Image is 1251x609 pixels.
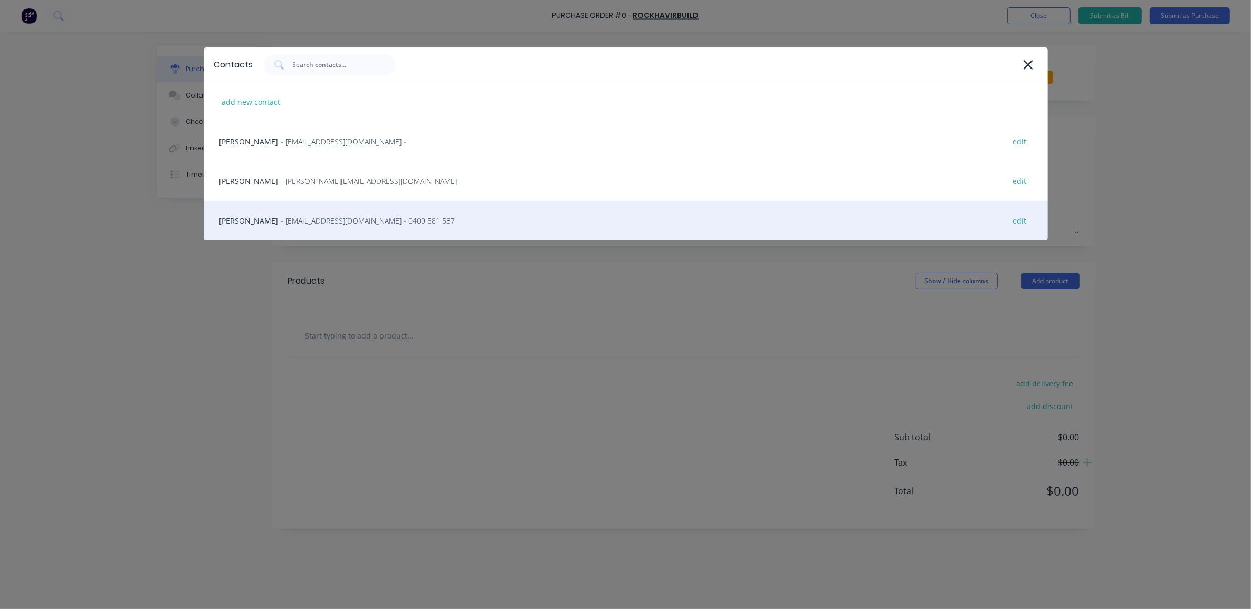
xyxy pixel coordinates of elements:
div: [PERSON_NAME] [204,161,1048,201]
input: Search contacts... [292,60,379,70]
span: - [EMAIL_ADDRESS][DOMAIN_NAME] - 0409 581 537 [281,215,455,226]
div: edit [1008,173,1032,189]
div: edit [1008,212,1032,229]
div: [PERSON_NAME] [204,201,1048,240]
div: add new contact [217,94,286,110]
div: edit [1008,133,1032,150]
div: [PERSON_NAME] [204,122,1048,161]
div: Contacts [214,59,253,71]
span: - [EMAIL_ADDRESS][DOMAIN_NAME] - [281,136,407,147]
span: - [PERSON_NAME][EMAIL_ADDRESS][DOMAIN_NAME] - [281,176,462,187]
